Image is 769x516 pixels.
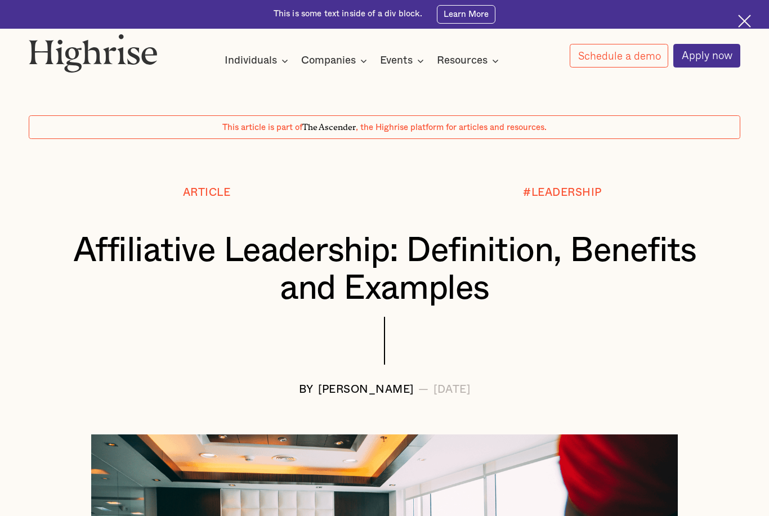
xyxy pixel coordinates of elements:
[29,34,157,73] img: Highrise logo
[302,120,356,131] span: The Ascender
[274,8,423,20] div: This is some text inside of a div block.
[433,384,470,396] div: [DATE]
[523,187,602,199] div: #LEADERSHIP
[318,384,414,396] div: [PERSON_NAME]
[673,44,740,68] a: Apply now
[418,384,429,396] div: —
[301,54,356,68] div: Companies
[59,232,711,308] h1: Affiliative Leadership: Definition, Benefits and Examples
[437,54,502,68] div: Resources
[380,54,427,68] div: Events
[225,54,292,68] div: Individuals
[437,5,495,24] a: Learn More
[225,54,277,68] div: Individuals
[570,44,669,68] a: Schedule a demo
[437,54,488,68] div: Resources
[301,54,370,68] div: Companies
[738,15,751,28] img: Cross icon
[380,54,413,68] div: Events
[222,123,302,132] span: This article is part of
[356,123,547,132] span: , the Highrise platform for articles and resources.
[183,187,231,199] div: Article
[299,384,314,396] div: BY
